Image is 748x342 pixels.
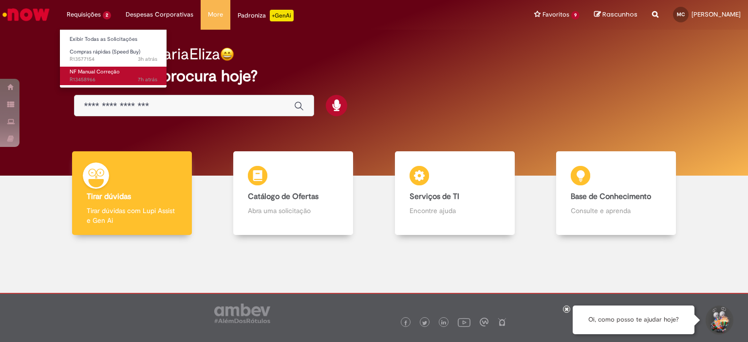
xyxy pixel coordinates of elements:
b: Tirar dúvidas [87,192,131,201]
span: [PERSON_NAME] [692,10,741,18]
span: 9 [571,11,580,19]
p: Abra uma solicitação [248,206,338,216]
a: Tirar dúvidas Tirar dúvidas com Lupi Assist e Gen Ai [51,151,213,235]
h2: O que você procura hoje? [74,68,674,85]
span: NF Manual Correção [70,68,120,75]
a: Exibir Todas as Solicitações [60,34,167,45]
img: logo_footer_ambev_rotulo_gray.png [214,304,270,323]
button: Iniciar Conversa de Suporte [704,306,733,335]
span: MC [677,11,685,18]
img: logo_footer_linkedin.png [441,320,446,326]
span: More [208,10,223,19]
b: Serviços de TI [410,192,459,201]
img: happy-face.png [220,47,234,61]
a: Base de Conhecimento Consulte e aprenda [536,151,697,235]
span: 7h atrás [138,76,157,83]
div: Padroniza [238,10,294,21]
a: Serviços de TI Encontre ajuda [374,151,536,235]
a: Aberto R13458966 : NF Manual Correção [60,67,167,85]
span: 3h atrás [138,55,157,63]
time: 29/09/2025 09:54:26 [138,76,157,83]
a: Aberto R13577154 : Compras rápidas (Speed Buy) [60,47,167,65]
time: 29/09/2025 14:15:25 [138,55,157,63]
span: 2 [103,11,111,19]
p: +GenAi [270,10,294,21]
img: logo_footer_workplace.png [480,318,488,326]
div: Oi, como posso te ajudar hoje? [573,306,694,334]
span: Favoritos [542,10,569,19]
a: Catálogo de Ofertas Abra uma solicitação [213,151,374,235]
img: ServiceNow [1,5,51,24]
img: logo_footer_twitter.png [422,321,427,325]
span: Rascunhos [602,10,637,19]
span: Compras rápidas (Speed Buy) [70,48,140,55]
span: R13577154 [70,55,157,63]
p: Encontre ajuda [410,206,500,216]
b: Catálogo de Ofertas [248,192,318,201]
b: Base de Conhecimento [571,192,651,201]
p: Consulte e aprenda [571,206,661,216]
img: logo_footer_youtube.png [458,316,470,328]
p: Tirar dúvidas com Lupi Assist e Gen Ai [87,206,177,225]
span: Despesas Corporativas [126,10,193,19]
a: Rascunhos [594,10,637,19]
img: logo_footer_facebook.png [403,321,408,325]
ul: Requisições [59,29,167,88]
span: R13458966 [70,76,157,84]
img: logo_footer_naosei.png [498,318,506,326]
span: Requisições [67,10,101,19]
